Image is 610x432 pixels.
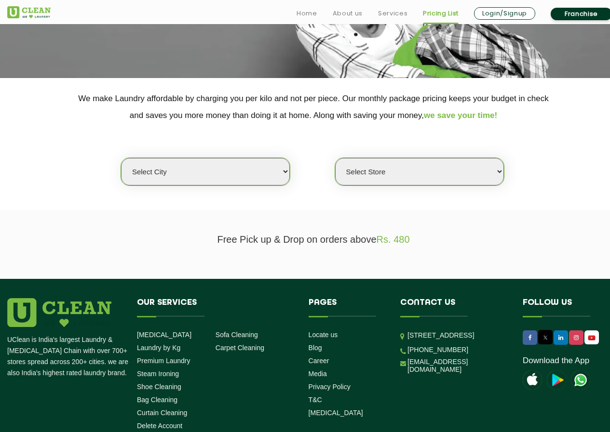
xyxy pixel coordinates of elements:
a: Media [309,370,327,378]
img: apple-icon.png [523,370,542,390]
a: Shoe Cleaning [137,383,181,391]
h4: Follow us [523,298,608,316]
a: [PHONE_NUMBER] [407,346,468,353]
h4: Contact us [400,298,508,316]
a: Download the App [523,356,589,366]
img: UClean Laundry and Dry Cleaning [7,6,51,18]
a: [EMAIL_ADDRESS][DOMAIN_NAME] [407,358,508,373]
a: Laundry by Kg [137,344,180,352]
a: Premium Laundry [137,357,190,365]
span: we save your time! [424,111,497,120]
img: UClean Laundry and Dry Cleaning [585,333,598,343]
a: [MEDICAL_DATA] [137,331,191,339]
a: Login/Signup [474,7,535,20]
h4: Pages [309,298,386,316]
a: Sofa Cleaning [216,331,258,339]
a: Career [309,357,329,365]
a: Locate us [309,331,338,339]
p: UClean is India's largest Laundry & [MEDICAL_DATA] Chain with over 700+ stores spread across 200+... [7,334,130,379]
a: About us [333,8,363,19]
h4: Our Services [137,298,294,316]
img: UClean Laundry and Dry Cleaning [571,370,590,390]
a: T&C [309,396,322,404]
p: [STREET_ADDRESS] [407,330,508,341]
a: Bag Cleaning [137,396,177,404]
span: Rs. 480 [377,234,410,245]
a: Privacy Policy [309,383,351,391]
a: Pricing List [423,8,459,19]
a: Carpet Cleaning [216,344,264,352]
a: Services [378,8,407,19]
img: playstoreicon.png [547,370,566,390]
a: Delete Account [137,422,182,430]
a: Home [297,8,317,19]
a: Steam Ironing [137,370,179,378]
a: Blog [309,344,322,352]
a: [MEDICAL_DATA] [309,409,363,417]
img: logo.png [7,298,111,327]
a: Curtain Cleaning [137,409,187,417]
